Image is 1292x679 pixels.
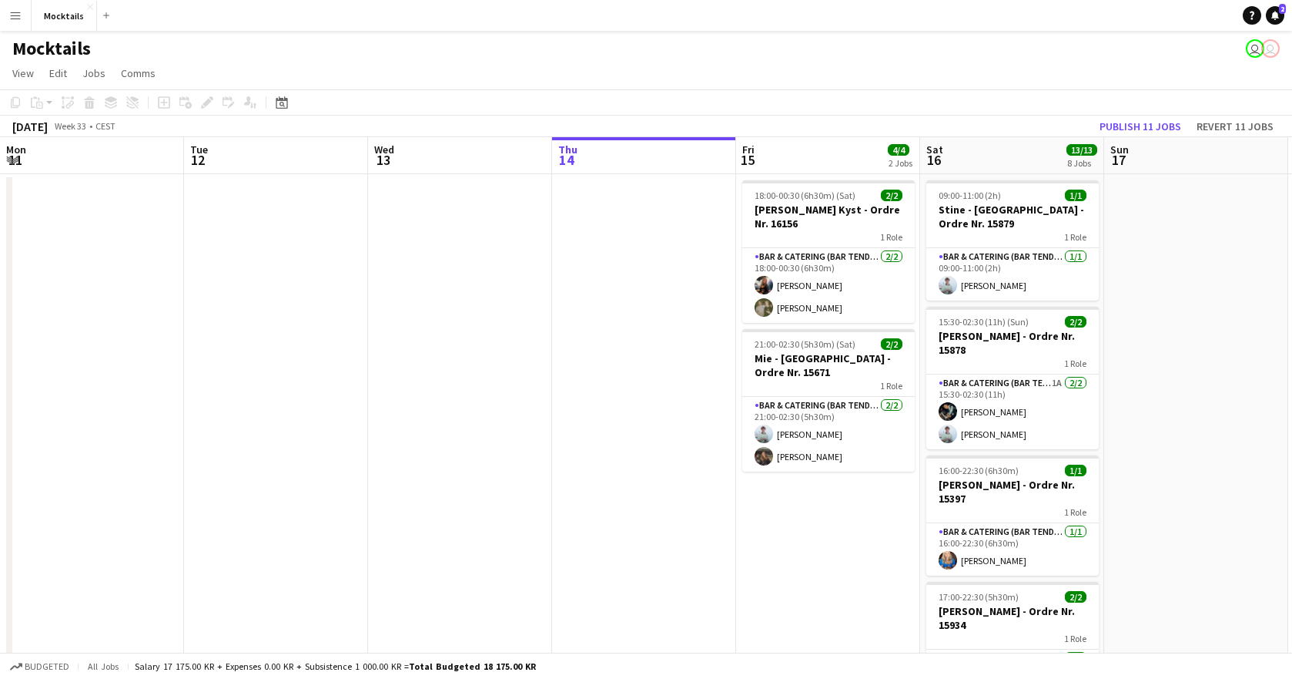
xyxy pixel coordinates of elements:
app-user-avatar: Hektor Pantas [1246,39,1264,58]
h3: [PERSON_NAME] Kyst - Ordre Nr. 16156 [742,203,915,230]
span: 15 [740,151,755,169]
span: Week 33 [51,120,89,132]
span: 09:00-11:00 (2h) [939,190,1001,201]
span: 15:30-02:30 (11h) (Sun) [939,316,1029,328]
span: All jobs [85,661,122,672]
app-card-role: Bar & Catering (Bar Tender)1/109:00-11:00 (2h)[PERSON_NAME] [926,248,1099,301]
span: Total Budgeted 18 175.00 KR [409,661,536,672]
button: Budgeted [8,658,72,675]
span: 17 [1108,151,1129,169]
div: [DATE] [12,119,48,134]
app-job-card: 15:30-02:30 (11h) (Sun)2/2[PERSON_NAME] - Ordre Nr. 158781 RoleBar & Catering (Bar Tender)1A2/215... [926,307,1099,449]
span: 1 Role [1064,506,1086,518]
h3: [PERSON_NAME] - Ordre Nr. 15397 [926,478,1099,506]
app-job-card: 21:00-02:30 (5h30m) (Sat)2/2Mie - [GEOGRAPHIC_DATA] - Ordre Nr. 156711 RoleBar & Catering (Bar Te... [742,329,915,472]
app-card-role: Bar & Catering (Bar Tender)2/221:00-02:30 (5h30m)[PERSON_NAME][PERSON_NAME] [742,397,915,472]
span: 1/1 [1065,465,1086,476]
div: 8 Jobs [1067,157,1096,169]
span: 16:00-22:30 (6h30m) [939,465,1019,476]
h1: Mocktails [12,37,91,60]
span: Thu [558,143,577,156]
span: Tue [190,143,208,156]
span: 2/2 [881,338,902,350]
span: 1 Role [1064,358,1086,369]
div: CEST [95,120,115,132]
a: Comms [115,63,162,83]
span: 2 [1279,4,1286,14]
a: 2 [1266,6,1284,25]
app-card-role: Bar & Catering (Bar Tender)1A2/215:30-02:30 (11h)[PERSON_NAME][PERSON_NAME] [926,375,1099,449]
span: 1 Role [1064,231,1086,243]
span: 2/2 [1065,316,1086,328]
span: 16 [924,151,943,169]
span: 1 Role [1064,633,1086,644]
span: 13/13 [1066,144,1097,156]
span: 18:00-00:30 (6h30m) (Sat) [755,190,855,201]
app-card-role: Bar & Catering (Bar Tender)2/218:00-00:30 (6h30m)[PERSON_NAME][PERSON_NAME] [742,248,915,323]
span: 4/4 [888,144,909,156]
app-job-card: 16:00-22:30 (6h30m)1/1[PERSON_NAME] - Ordre Nr. 153971 RoleBar & Catering (Bar Tender)1/116:00-22... [926,455,1099,576]
div: Salary 17 175.00 KR + Expenses 0.00 KR + Subsistence 1 000.00 KR = [135,661,536,672]
span: View [12,66,34,80]
span: Mon [6,143,26,156]
span: 14 [556,151,577,169]
app-job-card: 18:00-00:30 (6h30m) (Sat)2/2[PERSON_NAME] Kyst - Ordre Nr. 161561 RoleBar & Catering (Bar Tender)... [742,180,915,323]
div: 2 Jobs [889,157,912,169]
span: Fri [742,143,755,156]
span: Budgeted [25,661,69,672]
button: Publish 11 jobs [1093,116,1187,136]
span: 17:00-22:30 (5h30m) [939,591,1019,603]
h3: [PERSON_NAME] - Ordre Nr. 15934 [926,604,1099,632]
span: 2/2 [1065,591,1086,603]
a: Edit [43,63,73,83]
h3: [PERSON_NAME] - Ordre Nr. 15878 [926,329,1099,357]
span: Wed [374,143,394,156]
span: 1/1 [1065,190,1086,201]
span: Sun [1110,143,1129,156]
app-card-role: Bar & Catering (Bar Tender)1/116:00-22:30 (6h30m)[PERSON_NAME] [926,523,1099,576]
app-job-card: 09:00-11:00 (2h)1/1Stine - [GEOGRAPHIC_DATA] - Ordre Nr. 158791 RoleBar & Catering (Bar Tender)1/... [926,180,1099,301]
span: Comms [121,66,156,80]
a: Jobs [76,63,112,83]
span: 2/2 [881,190,902,201]
span: 12 [188,151,208,169]
span: 11 [4,151,26,169]
h3: Mie - [GEOGRAPHIC_DATA] - Ordre Nr. 15671 [742,351,915,379]
span: Edit [49,66,67,80]
span: Jobs [82,66,105,80]
span: Sat [926,143,943,156]
app-user-avatar: Hektor Pantas [1261,39,1280,58]
span: 21:00-02:30 (5h30m) (Sat) [755,338,855,350]
span: 13 [372,151,394,169]
button: Mocktails [32,1,97,31]
h3: Stine - [GEOGRAPHIC_DATA] - Ordre Nr. 15879 [926,203,1099,230]
a: View [6,63,40,83]
span: 1 Role [880,380,902,392]
span: 1 Role [880,231,902,243]
button: Revert 11 jobs [1190,116,1280,136]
